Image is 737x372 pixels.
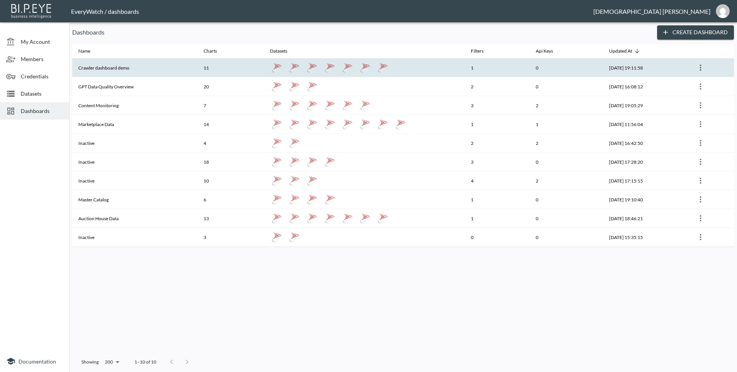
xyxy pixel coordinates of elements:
[694,174,707,187] button: more
[288,80,301,93] a: GPT_Daily_Count
[603,209,689,228] th: 2025-05-04, 18:46:21
[272,194,282,205] img: mssql icon
[465,209,530,228] th: 1
[688,77,734,96] th: {"type":{"isMobxInjector":true,"displayName":"inject-with-userStore-stripeStore-dashboardsStore(O...
[272,232,282,242] img: mssql icon
[530,209,603,228] th: 0
[307,119,318,130] img: mssql icon
[264,96,465,115] th: {"type":"div","key":null,"ref":null,"props":{"style":{"display":"flex","gap":10},"children":[{"ty...
[307,156,318,167] img: mssql icon
[465,115,530,134] th: 1
[465,228,530,247] th: 0
[264,153,465,171] th: {"type":"div","key":null,"ref":null,"props":{"style":{"display":"flex","gap":10},"children":[{"ty...
[18,358,56,365] span: Documentation
[78,46,90,56] div: Name
[270,46,287,56] div: Datasets
[270,46,297,56] span: Datasets
[197,134,263,153] th: 4
[323,193,337,206] a: MasterCatalog_FullCatalog
[323,211,337,225] a: Auction_Event_Sync_&_Publish
[465,58,530,77] th: 1
[530,77,603,96] th: 0
[272,81,282,92] img: mssql icon
[288,117,301,131] a: Marketplace_FullReport_MarketLevel
[264,115,465,134] th: {"type":"div","key":null,"ref":null,"props":{"style":{"display":"flex","gap":10},"children":[{"ty...
[307,62,318,73] img: mssql icon
[272,175,282,186] img: mssql icon
[360,213,371,224] img: mssql icon
[78,46,100,56] span: Name
[593,8,711,15] div: [DEMOGRAPHIC_DATA] [PERSON_NAME]
[688,58,734,77] th: {"type":{"isMobxInjector":true,"displayName":"inject-with-userStore-stripeStore-dashboardsStore(O...
[197,115,263,134] th: 14
[288,61,301,75] a: Source_Count_Active
[530,134,603,153] th: 2
[264,171,465,190] th: {"type":"div","key":null,"ref":null,"props":{"style":{"display":"flex","gap":10},"children":[{"ty...
[270,193,284,206] a: MasterCatalog_ManufacturerView
[102,357,122,367] div: 200
[272,213,282,224] img: mssql icon
[21,38,63,46] span: My Account
[342,119,353,130] img: mssql icon
[341,98,354,112] a: ContentControl_RawReferencesToSync
[341,117,354,131] a: Marketplace_FullReport_ManufacturerLevel
[21,107,63,115] span: Dashboards
[81,359,99,365] p: Showing
[694,156,707,168] button: more
[72,171,197,190] th: Inactive
[378,119,388,130] img: mssql icon
[10,2,54,19] img: bipeye-logo
[272,62,282,73] img: mssql icon
[270,61,284,75] a: Source_Count_Sold
[204,46,227,56] span: Charts
[270,136,284,150] a: Moderator&LotStatuses
[688,153,734,171] th: {"type":{"isMobxInjector":true,"displayName":"inject-with-userStore-stripeStore-dashboardsStore(O...
[289,175,300,186] img: mssql icon
[376,61,390,75] a: Source_Count_Added
[325,194,335,205] img: mssql icon
[289,213,300,224] img: mssql icon
[341,211,354,225] a: Publish Count
[264,190,465,209] th: {"type":"div","key":null,"ref":null,"props":{"style":{"display":"flex","gap":10},"children":[{"ty...
[305,211,319,225] a: AuctionHouse_FullReport_MarketLevel
[530,153,603,171] th: 0
[305,98,319,112] a: ContentMonitoring_MarketLevel
[603,134,689,153] th: 2025-05-18, 16:42:50
[530,228,603,247] th: 0
[688,96,734,115] th: {"type":{"isMobxInjector":true,"displayName":"inject-with-userStore-stripeStore-dashboardsStore(O...
[323,61,337,75] a: Source_Count_Daily
[264,77,465,96] th: {"type":"div","key":null,"ref":null,"props":{"style":{"display":"flex","gap":10},"children":[{"ty...
[197,228,263,247] th: 3
[688,209,734,228] th: {"type":{"isMobxInjector":true,"displayName":"inject-with-userStore-stripeStore-dashboardsStore(O...
[530,190,603,209] th: 0
[694,99,707,111] button: more
[465,77,530,96] th: 2
[394,117,407,131] a: Marketplace_DailyPublishBySource
[197,77,263,96] th: 20
[688,190,734,209] th: {"type":{"isMobxInjector":true,"displayName":"inject-with-userStore-stripeStore-dashboardsStore(O...
[603,77,689,96] th: 2025-08-08, 16:08:12
[21,90,63,98] span: Datasets
[323,98,337,112] a: ContentControl_Discrepancies
[603,171,689,190] th: 2025-05-07, 17:15:15
[72,115,197,134] th: Marketplace Data
[694,80,707,93] button: more
[72,209,197,228] th: Auction House Data
[305,80,319,93] a: GPT_Count_Percentage
[71,8,593,15] div: EveryWatch / dashboards
[603,115,689,134] th: 2025-05-19, 11:56:04
[536,46,563,56] span: Api Keys
[530,58,603,77] th: 0
[204,46,217,56] div: Charts
[197,171,263,190] th: 10
[288,98,301,112] a: ContentMonitoring_ManufacturerLevel
[342,100,353,111] img: mssql icon
[358,61,372,75] a: Source_Count_Overall
[288,211,301,225] a: AuctionHouse_FullReport_EventLevel
[289,62,300,73] img: mssql icon
[72,28,651,37] p: Dashboards
[270,117,284,131] a: Marketplace_NotSyncDetail
[270,80,284,93] a: GPT_Daily_BrandWise_Count
[289,100,300,111] img: mssql icon
[360,100,371,111] img: mssql icon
